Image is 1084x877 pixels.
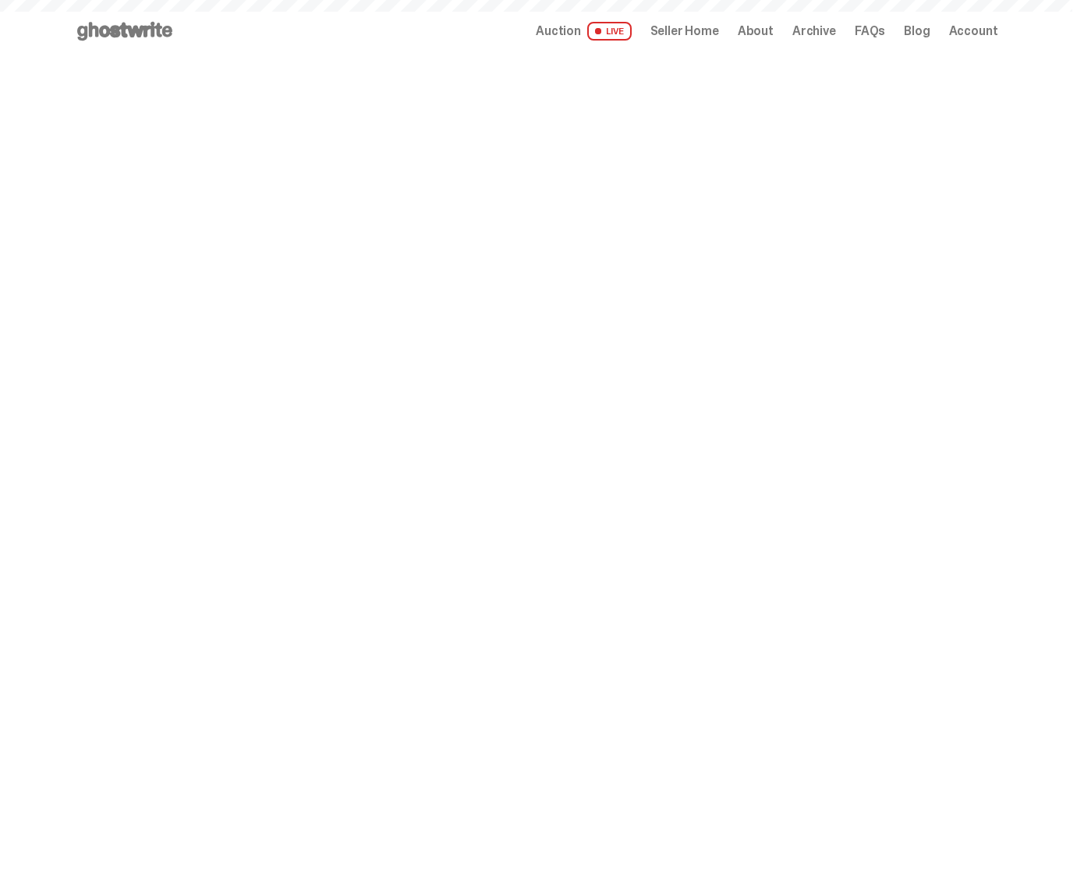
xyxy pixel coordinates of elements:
a: FAQs [855,25,885,37]
span: Auction [536,25,581,37]
a: About [738,25,774,37]
span: LIVE [587,22,632,41]
a: Auction LIVE [536,22,631,41]
a: Seller Home [650,25,719,37]
a: Account [949,25,998,37]
a: Blog [904,25,930,37]
a: Archive [792,25,836,37]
